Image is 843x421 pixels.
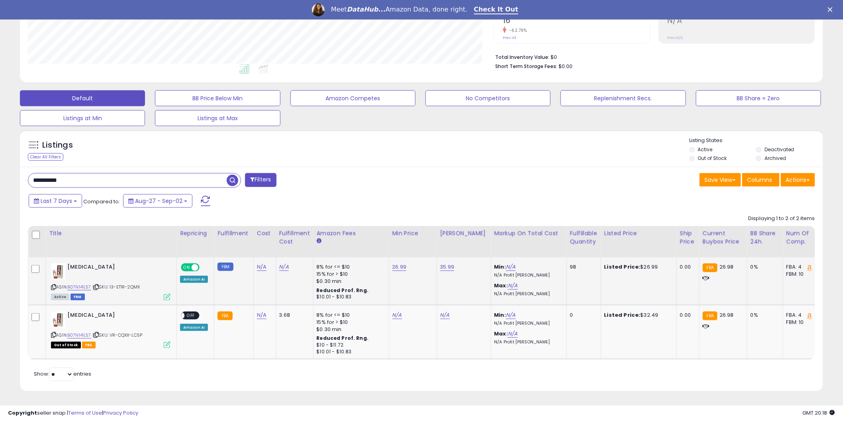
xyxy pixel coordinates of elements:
a: N/A [506,263,516,271]
button: BB Price Below Min [155,90,280,106]
a: Privacy Policy [103,409,138,417]
label: Archived [765,155,786,162]
label: Active [698,146,713,153]
span: ON [182,264,192,271]
p: N/A Profit [PERSON_NAME] [494,339,561,345]
b: Reduced Prof. Rng. [317,335,369,341]
div: $32.49 [604,312,670,319]
button: BB Share = Zero [696,90,821,106]
small: FBA [703,312,718,320]
span: 2025-09-10 20:18 GMT [803,409,835,417]
button: Replenishment Recs. [561,90,686,106]
span: Last 7 Days [41,197,72,205]
button: Filters [245,173,276,187]
b: Max: [494,282,508,289]
div: $10.01 - $10.83 [317,349,383,355]
div: Fulfillment [218,229,250,238]
span: $0.00 [559,62,572,70]
img: 41VLYI5r5gL._SL40_.jpg [51,312,65,327]
span: FBM [71,294,85,300]
small: Prev: 43 [503,35,516,40]
div: Fulfillable Quantity [570,229,598,246]
div: BB Share 24h. [751,229,780,246]
span: FBA [82,342,96,349]
div: 0% [751,263,777,271]
a: N/A [506,311,516,319]
span: | SKU: VR-CQXX-LC5P [92,332,142,338]
b: Min: [494,311,506,319]
b: Max: [494,330,508,337]
a: N/A [392,311,402,319]
a: B07N141L57 [67,332,91,339]
h5: Listings [42,140,73,151]
div: $10 - $11.72 [317,342,383,349]
a: 35.99 [440,263,455,271]
div: Min Price [392,229,433,238]
div: Num of Comp. [786,229,816,246]
button: Listings at Max [155,110,280,126]
span: OFF [184,312,197,319]
div: 0 [570,312,595,319]
a: Terms of Use [68,409,102,417]
a: B07N141L57 [67,284,91,290]
div: Amazon Fees [317,229,386,238]
a: N/A [257,311,267,319]
a: Check It Out [474,6,519,14]
div: FBA: 4 [786,263,813,271]
div: Close [828,7,836,12]
a: N/A [279,263,289,271]
div: Cost [257,229,273,238]
div: $26.99 [604,263,670,271]
button: Columns [742,173,780,187]
li: $0 [495,52,809,61]
div: $10.01 - $10.83 [317,294,383,300]
button: Listings at Min [20,110,145,126]
p: N/A Profit [PERSON_NAME] [494,291,561,297]
button: Default [20,90,145,106]
button: Actions [781,173,815,187]
div: Amazon AI [180,324,208,331]
b: Reduced Prof. Rng. [317,287,369,294]
button: Save View [700,173,741,187]
span: | SKU: 13-ET1R-2QMX [92,284,140,290]
b: Min: [494,263,506,271]
img: 41VLYI5r5gL._SL40_.jpg [51,263,65,279]
b: [MEDICAL_DATA] [67,312,164,321]
div: FBA: 4 [786,312,813,319]
a: 26.99 [392,263,407,271]
div: Markup on Total Cost [494,229,563,238]
div: 0% [751,312,777,319]
span: Columns [747,176,772,184]
small: Prev: N/A [667,35,683,40]
div: Title [49,229,173,238]
small: FBM [218,263,233,271]
small: Amazon Fees. [317,238,322,245]
b: Total Inventory Value: [495,54,549,60]
div: Current Buybox Price [703,229,744,246]
span: 26.98 [719,263,734,271]
small: FBA [703,263,718,272]
span: Compared to: [83,198,120,205]
div: FBM: 10 [786,319,813,326]
div: seller snap | | [8,409,138,417]
div: 3.68 [279,312,307,319]
span: OFF [198,264,211,271]
a: N/A [440,311,450,319]
h2: 16 [503,16,650,27]
img: Profile image for Georgie [312,4,325,16]
div: $0.30 min [317,326,383,333]
span: 26.98 [719,311,734,319]
div: ASIN: [51,263,171,300]
small: -62.79% [506,27,527,33]
span: Show: entries [34,370,91,378]
b: Short Term Storage Fees: [495,63,557,70]
h2: N/A [667,16,815,27]
div: Displaying 1 to 2 of 2 items [749,215,815,222]
label: Out of Stock [698,155,727,162]
div: Fulfillment Cost [279,229,310,246]
div: Ship Price [680,229,696,246]
div: 15% for > $10 [317,319,383,326]
label: Deactivated [765,146,794,153]
div: FBM: 10 [786,271,813,278]
div: [PERSON_NAME] [440,229,488,238]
